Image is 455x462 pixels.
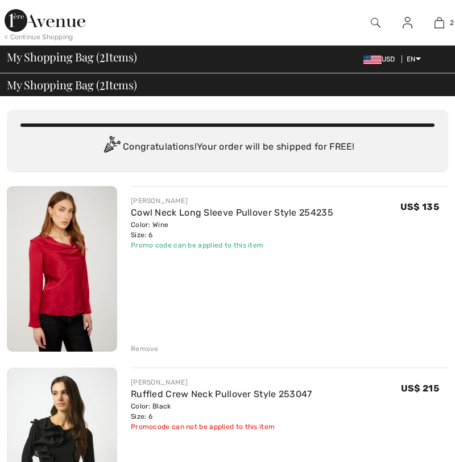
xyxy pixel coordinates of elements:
div: Color: Black Size: 6 [131,401,312,422]
a: Sign In [394,16,421,30]
span: My Shopping Bag ( Items) [7,51,137,63]
div: < Continue Shopping [5,32,73,42]
span: US$ 215 [401,383,439,394]
div: Promo code can be applied to this item [131,240,333,250]
img: Cowl Neck Long Sleeve Pullover Style 254235 [7,186,117,352]
div: [PERSON_NAME] [131,196,333,206]
a: Cowl Neck Long Sleeve Pullover Style 254235 [131,207,333,218]
img: US Dollar [363,55,382,64]
div: Congratulations! Your order will be shipped for FREE! [20,136,435,159]
a: 2 [424,16,454,30]
span: 2 [450,18,454,28]
span: US$ 135 [400,201,439,212]
iframe: Opens a widget where you can chat to one of our agents [381,428,444,456]
img: 1ère Avenue [5,9,85,32]
div: Remove [131,344,159,354]
div: Promocode can not be applied to this item [131,422,312,432]
img: My Info [403,16,412,30]
a: Ruffled Crew Neck Pullover Style 253047 [131,389,312,399]
span: USD [363,55,400,63]
span: 2 [100,48,105,63]
img: search the website [371,16,380,30]
img: Congratulation2.svg [100,136,123,159]
div: Color: Wine Size: 6 [131,220,333,240]
span: 2 [100,76,105,91]
div: [PERSON_NAME] [131,377,312,387]
img: My Bag [435,16,444,30]
span: My Shopping Bag ( Items) [7,79,137,90]
span: EN [407,55,421,63]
